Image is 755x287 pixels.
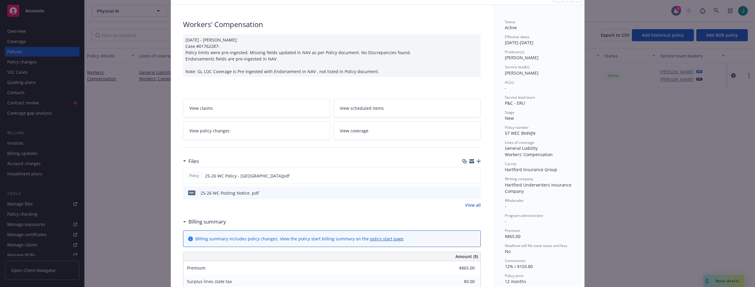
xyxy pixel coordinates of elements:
[505,140,534,145] span: Lines of coverage
[205,173,290,179] span: 25-26 WC Policy - [GEOGRAPHIC_DATA]pdf
[505,264,533,269] span: 12% / $103.80
[505,55,539,60] span: [PERSON_NAME]
[505,25,517,30] span: Active
[505,34,572,46] div: [DATE] - [DATE]
[505,198,524,203] span: Wholesaler
[188,173,200,178] span: Policy
[465,202,481,208] a: View all
[505,145,572,151] div: General Liability
[505,218,506,224] span: -
[505,167,557,172] span: Hartford Insurance Group
[370,236,403,242] a: policy start page
[183,157,199,165] div: Files
[505,243,567,248] span: Newfront will file state taxes and fees
[505,85,506,91] span: -
[505,258,526,263] span: Commission
[473,190,478,196] button: preview file
[463,190,468,196] button: download file
[505,151,572,158] div: Workers' Compensation
[505,70,539,76] span: [PERSON_NAME]
[505,19,515,24] span: Status
[455,253,478,260] span: Amount ($)
[187,265,205,271] span: Premium
[505,125,529,130] span: Policy number
[505,115,514,121] span: New
[505,100,525,106] span: P&C - ERU
[505,233,520,239] span: $865.00
[439,277,478,286] input: 0.00
[505,130,536,136] span: 57 WEC BV4VJN
[505,161,517,166] span: Carrier
[505,95,535,100] span: Service lead team
[340,105,384,111] span: View scheduled items
[463,173,468,179] button: download file
[183,99,330,118] a: View claims
[505,279,526,284] span: 12 months
[505,34,530,39] span: Effective dates
[505,176,533,181] span: Writing company
[340,128,368,134] span: View coverage
[195,236,405,242] div: Billing summary includes policy changes. View the policy start billing summary on the .
[505,228,520,233] span: Premium
[188,218,226,226] h3: Billing summary
[334,121,481,140] a: View coverage
[183,19,481,29] div: Workers' Compensation
[188,157,199,165] h3: Files
[183,34,481,77] div: [DATE] - [PERSON_NAME]: Case #01762287: Policy limits were pre-ingested. Missing fields updated i...
[334,99,481,118] a: View scheduled items
[200,190,259,196] div: 25-26 WC Posting Notice .pdf
[505,248,511,254] span: No
[187,279,232,284] span: Surplus lines state tax
[505,213,543,218] span: Program administrator
[183,218,226,226] div: Billing summary
[189,128,230,134] span: View policy changes
[188,190,195,195] span: pdf
[505,110,514,115] span: Stage
[473,173,478,179] button: preview file
[505,273,524,278] span: Policy term
[183,121,330,140] a: View policy changes
[505,64,530,69] span: Service lead(s)
[505,49,524,54] span: Producer(s)
[505,203,506,209] span: -
[189,105,213,111] span: View claims
[439,264,478,273] input: 0.00
[505,182,573,194] span: Hartford Underwriters Insurance Company
[505,80,514,85] span: AC(s)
